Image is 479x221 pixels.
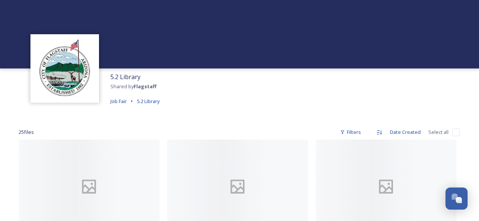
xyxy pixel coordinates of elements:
div: Date Created [386,125,425,140]
button: Open Chat [445,188,468,210]
span: Job Fair [110,98,127,105]
a: Job Fair [110,97,127,106]
span: 5.2 Library [137,98,160,105]
span: 25 file s [19,129,34,136]
span: 5.2 Library [110,73,141,81]
span: Shared by [110,83,156,90]
div: Filters [336,125,365,140]
img: images%20%282%29.jpeg [34,38,95,99]
strong: Flagstaff [134,83,156,90]
a: 5.2 Library [137,97,160,106]
span: Select all [428,129,449,136]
